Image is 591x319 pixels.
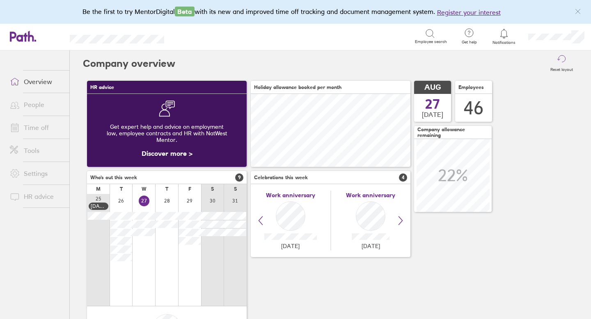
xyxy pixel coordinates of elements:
[188,186,191,192] div: F
[362,243,380,249] span: [DATE]
[142,186,147,192] div: W
[235,173,243,182] span: 9
[437,7,501,17] button: Register your interest
[346,192,395,198] span: Work anniversary
[142,149,192,157] a: Discover more >
[3,165,69,182] a: Settings
[266,192,315,198] span: Work anniversary
[234,186,237,192] div: S
[83,50,175,77] h2: Company overview
[415,39,447,44] span: Employee search
[82,7,509,17] div: Be the first to try MentorDigital with its new and improved time off tracking and document manage...
[211,186,214,192] div: S
[491,40,518,45] span: Notifications
[120,186,123,192] div: T
[165,186,168,192] div: T
[186,32,207,40] div: Search
[175,7,195,16] span: Beta
[90,175,137,180] span: Who's out this week
[91,203,106,209] div: [DATE]
[281,243,300,249] span: [DATE]
[545,50,578,77] button: Reset layout
[491,28,518,45] a: Notifications
[424,83,441,92] span: AUG
[425,98,440,111] span: 27
[422,111,443,118] span: [DATE]
[3,142,69,159] a: Tools
[417,127,488,138] span: Company allowance remaining
[96,186,101,192] div: M
[3,188,69,205] a: HR advice
[3,119,69,136] a: Time off
[458,84,484,90] span: Employees
[94,117,240,150] div: Get expert help and advice on employment law, employee contracts and HR with NatWest Mentor.
[464,98,483,118] div: 46
[456,40,483,45] span: Get help
[3,73,69,90] a: Overview
[254,175,308,180] span: Celebrations this week
[90,84,114,90] span: HR advice
[254,84,341,90] span: Holiday allowance booked per month
[399,173,407,182] span: 4
[3,96,69,113] a: People
[545,65,578,72] label: Reset layout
